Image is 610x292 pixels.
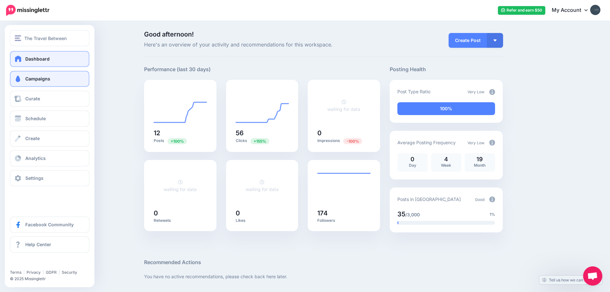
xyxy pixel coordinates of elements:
p: Likes [236,218,289,223]
a: Privacy [27,270,41,275]
p: 4 [434,156,458,162]
span: Create [25,136,40,141]
span: Good [475,197,484,202]
span: Previous period: 22 [250,138,269,144]
a: Help Center [10,237,89,253]
a: Security [62,270,77,275]
span: /3,000 [405,212,420,217]
a: Facebook Community [10,217,89,233]
span: Facebook Community [25,222,74,227]
span: | [23,270,25,275]
span: Previous period: 6 [167,138,187,144]
span: Help Center [25,242,51,247]
a: Create Post [449,33,487,48]
span: Curate [25,96,40,101]
a: Curate [10,91,89,107]
a: Analytics [10,150,89,166]
a: Schedule [10,111,89,127]
p: 19 [468,156,492,162]
span: Settings [25,175,44,181]
span: Previous period: 19 [343,138,362,144]
a: Dashboard [10,51,89,67]
button: The Travel Between [10,30,89,46]
span: Very Low [468,89,484,94]
span: 1% [490,211,495,218]
p: Posts in [GEOGRAPHIC_DATA] [397,196,461,203]
img: arrow-down-white.png [493,39,497,41]
p: Retweets [154,218,207,223]
h5: 56 [236,130,289,136]
span: Dashboard [25,56,50,62]
span: Week [441,163,451,168]
p: Post Type Ratio [397,88,430,95]
a: Terms [10,270,21,275]
h5: 174 [317,210,370,216]
a: GDPR [46,270,57,275]
div: 1% of your posts in the last 30 days have been from Drip Campaigns [397,221,398,225]
a: My Account [545,3,600,18]
span: Good afternoon! [144,30,194,38]
h5: 0 [154,210,207,216]
h5: Performance (last 30 days) [144,65,211,73]
li: © 2025 Missinglettr [10,276,93,282]
a: waiting for data [327,99,360,112]
span: Campaigns [25,76,50,81]
p: Followers [317,218,370,223]
span: Analytics [25,155,46,161]
span: | [43,270,44,275]
a: Settings [10,170,89,186]
iframe: Twitter Follow Button [10,261,59,267]
p: Impressions [317,138,370,144]
a: waiting for data [164,179,197,192]
div: 100% of your posts in the last 30 days have been from Drip Campaigns [397,102,495,115]
span: Month [474,163,485,168]
span: 35 [397,210,405,218]
a: Campaigns [10,71,89,87]
div: Open chat [583,266,602,286]
p: 0 [401,156,425,162]
a: Create [10,130,89,146]
span: Day [409,163,416,168]
h5: 0 [236,210,289,216]
img: Missinglettr [6,5,49,16]
img: info-circle-grey.png [489,196,495,202]
p: Average Posting Frequency [397,139,456,146]
p: You have no active recommendations, please check back here later. [144,273,503,280]
a: Refer and earn $50 [498,6,545,15]
p: Posts [154,138,207,144]
a: Tell us how we can improve [539,276,602,284]
img: menu.png [15,35,21,41]
span: Very Low [468,140,484,145]
h5: Posting Health [390,65,503,73]
h5: 12 [154,130,207,136]
span: Schedule [25,116,46,121]
p: Clicks [236,138,289,144]
a: waiting for data [246,179,279,192]
h5: Recommended Actions [144,258,503,266]
img: info-circle-grey.png [489,89,495,95]
span: | [59,270,60,275]
span: The Travel Between [24,35,67,42]
h5: 0 [317,130,370,136]
span: Here's an overview of your activity and recommendations for this workspace. [144,41,380,49]
img: info-circle-grey.png [489,140,495,146]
